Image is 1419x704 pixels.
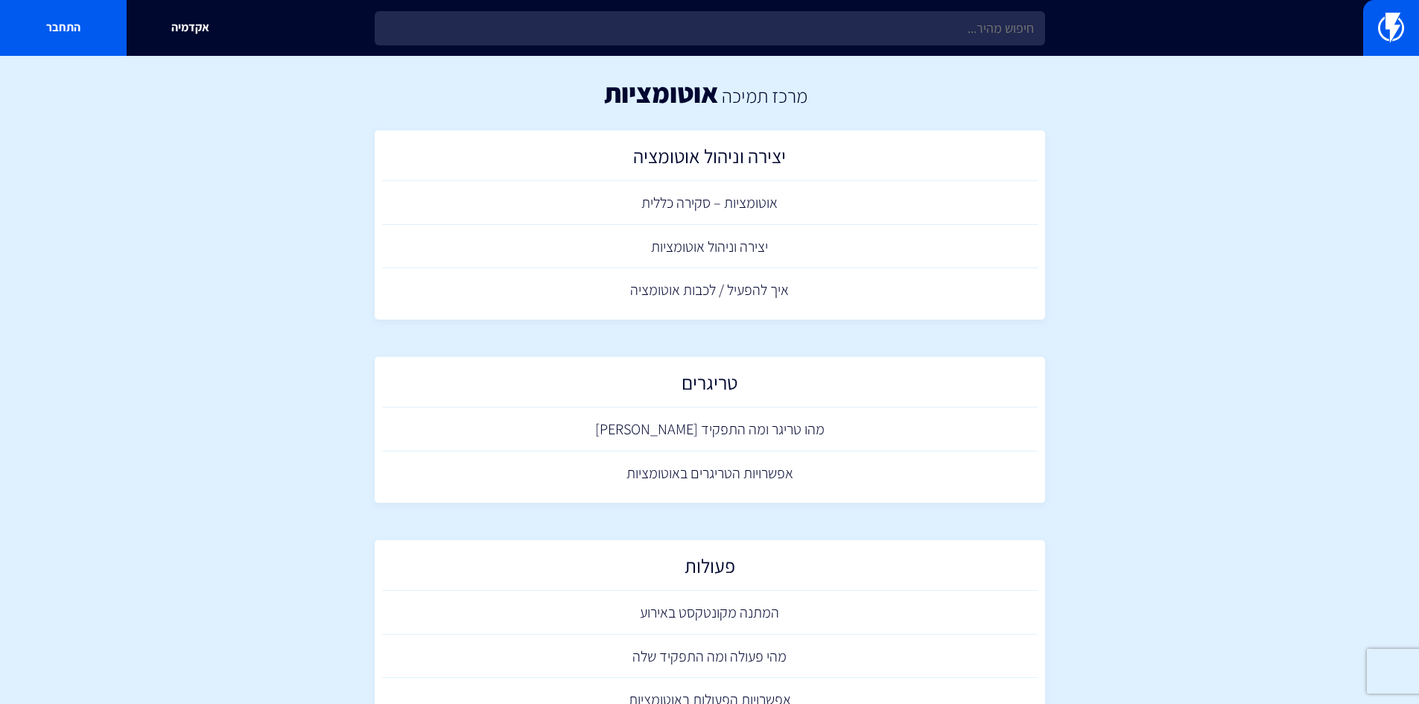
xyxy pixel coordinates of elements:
[382,591,1038,635] a: המתנה מקונטקסט באירוע
[722,83,807,108] a: מרכז תמיכה
[382,364,1038,408] a: טריגרים
[604,78,718,108] h1: אוטומציות
[382,181,1038,225] a: אוטומציות – סקירה כללית
[382,635,1038,679] a: מהי פעולה ומה התפקיד שלה
[390,145,1030,174] h2: יצירה וניהול אוטומציה
[382,451,1038,495] a: אפשרויות הטריגרים באוטומציות
[382,138,1038,182] a: יצירה וניהול אוטומציה
[382,548,1038,592] a: פעולות
[382,225,1038,269] a: יצירה וניהול אוטומציות
[390,372,1030,401] h2: טריגרים
[382,268,1038,312] a: איך להפעיל / לכבות אוטומציה
[390,555,1030,584] h2: פעולות
[375,11,1045,45] input: חיפוש מהיר...
[382,408,1038,451] a: מהו טריגר ומה התפקיד [PERSON_NAME]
